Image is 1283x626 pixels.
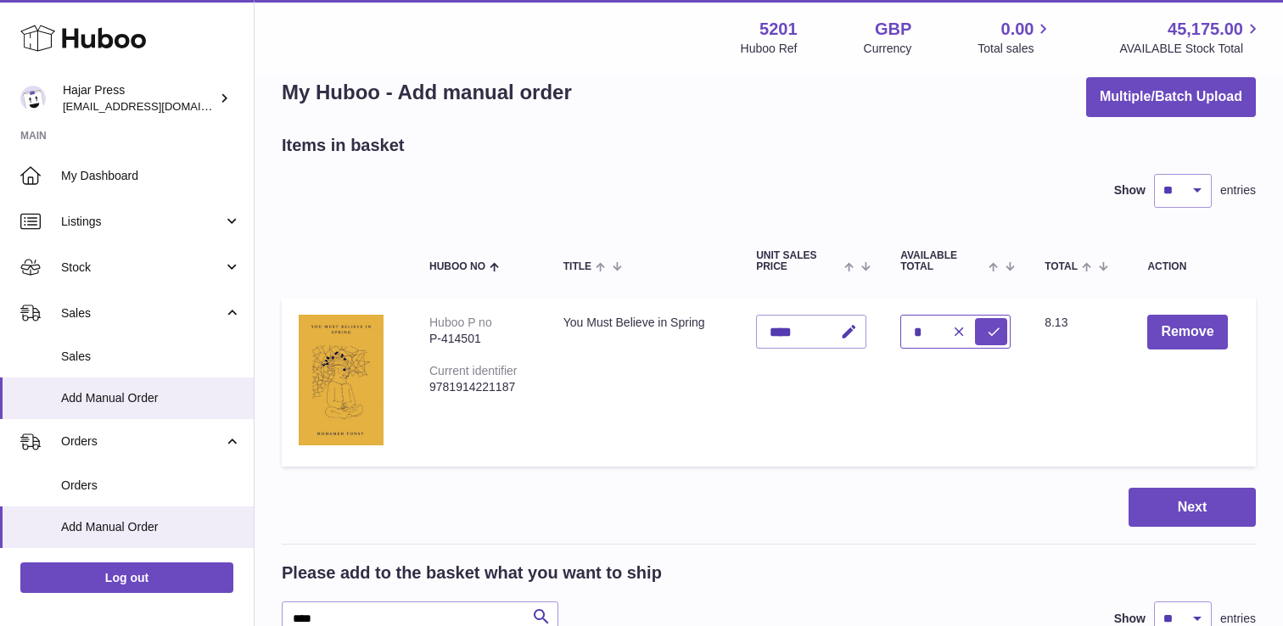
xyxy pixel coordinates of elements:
[61,305,223,321] span: Sales
[756,250,840,272] span: Unit Sales Price
[20,562,233,593] a: Log out
[1147,261,1239,272] div: Action
[900,250,984,272] span: AVAILABLE Total
[1086,77,1256,117] button: Multiple/Batch Upload
[61,214,223,230] span: Listings
[1001,18,1034,41] span: 0.00
[741,41,798,57] div: Huboo Ref
[61,433,223,450] span: Orders
[282,562,662,584] h2: Please add to the basket what you want to ship
[1129,488,1256,528] button: Next
[978,18,1053,57] a: 0.00 Total sales
[1045,261,1078,272] span: Total
[61,168,241,184] span: My Dashboard
[63,99,249,113] span: [EMAIL_ADDRESS][DOMAIN_NAME]
[1168,18,1243,41] span: 45,175.00
[978,41,1053,57] span: Total sales
[563,261,591,272] span: Title
[429,261,485,272] span: Huboo no
[1119,18,1263,57] a: 45,175.00 AVAILABLE Stock Total
[546,298,739,466] td: You Must Believe in Spring
[299,315,384,445] img: You Must Believe in Spring
[1147,315,1227,349] button: Remove
[61,260,223,276] span: Stock
[429,364,518,377] div: Current identifier
[61,390,241,406] span: Add Manual Order
[864,41,912,57] div: Currency
[429,316,492,329] div: Huboo P no
[1114,182,1146,198] label: Show
[61,349,241,365] span: Sales
[1119,41,1263,57] span: AVAILABLE Stock Total
[429,379,529,395] div: 9781914221187
[1045,316,1067,329] span: 8.13
[61,478,241,494] span: Orders
[282,79,572,106] h1: My Huboo - Add manual order
[759,18,798,41] strong: 5201
[282,134,405,157] h2: Items in basket
[1220,182,1256,198] span: entries
[20,86,46,111] img: editorial@hajarpress.com
[63,82,216,115] div: Hajar Press
[61,519,241,535] span: Add Manual Order
[429,331,529,347] div: P-414501
[875,18,911,41] strong: GBP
